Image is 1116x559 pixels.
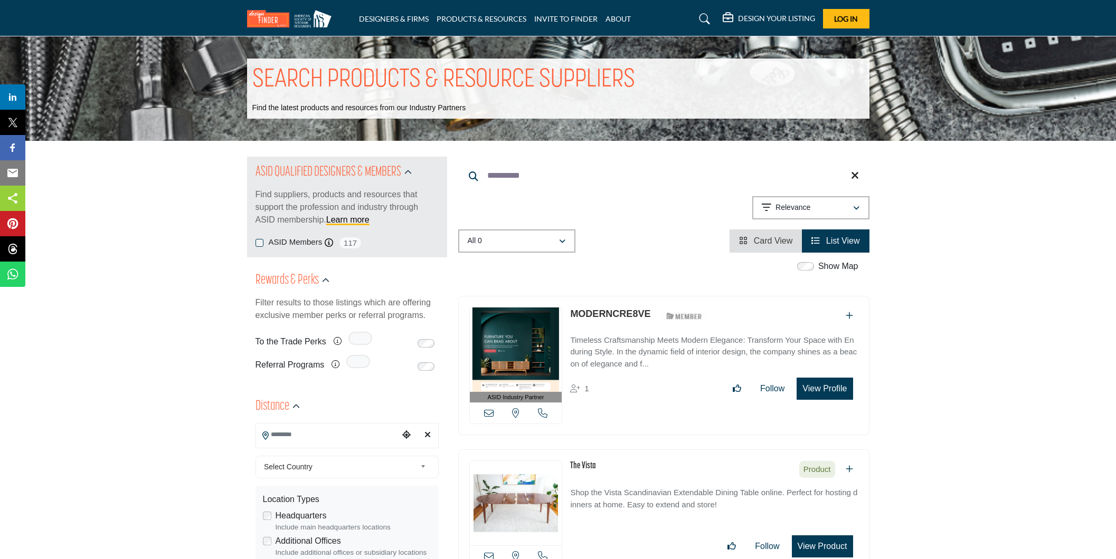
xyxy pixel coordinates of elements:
[470,307,562,392] img: MODERNCRE8VE
[775,203,810,213] p: Relevance
[420,424,436,447] div: Clear search location
[470,461,562,545] img: The Vista
[660,310,708,323] img: ASID Members Badge Icon
[802,229,869,253] li: List View
[399,424,414,447] div: Choose your current location
[326,215,370,224] a: Learn more
[256,188,439,226] p: Find suppliers, products and resources that support the profession and industry through ASID memb...
[468,236,482,246] p: All 0
[252,103,466,113] p: Find the latest products and resources from our Industry Partners
[799,461,835,478] span: Product
[256,397,289,416] h2: Distance
[846,465,853,474] a: Add To List For Product
[689,11,717,27] a: Search
[752,196,869,219] button: Relevance
[458,229,575,253] button: All 0
[570,461,596,471] a: The Vista
[264,460,416,473] span: Select Country
[487,393,544,402] span: ASID Industry Partner
[256,424,399,445] input: Search Location
[338,236,362,249] span: 117
[738,14,815,23] h5: DESIGN YOUR LISTING
[726,378,748,399] button: Like listing
[570,460,596,473] h3: The Vista
[723,13,815,25] div: DESIGN YOUR LISTING
[470,307,562,403] a: ASID Industry Partner
[570,487,858,522] p: Shop the Vista Scandinavian Extendable Dining Table online. Perfect for hosting dinners at home. ...
[570,382,589,395] div: Followers
[846,311,853,320] a: Add To List
[252,64,635,97] h1: SEARCH PRODUCTS & RESOURCE SUPPLIERS
[276,547,431,558] div: Include additional offices or subsidiary locations
[748,536,786,557] button: Follow
[570,309,650,319] a: MODERNCRE8VE
[418,339,434,348] input: Switch to To the Trade Perks
[359,14,429,23] a: DESIGNERS & FIRMS
[256,296,439,322] p: Filter results to those listings which are offering exclusive member perks or referral programs.
[263,493,431,506] div: Location Types
[811,236,859,245] a: View List
[818,260,858,273] label: Show Map
[458,163,869,188] input: Search Keyword
[834,14,858,23] span: Log In
[721,536,743,557] button: Like product
[730,229,802,253] li: Card View
[792,535,853,557] button: View Product
[256,271,319,290] h2: Rewards & Perks
[584,384,589,393] span: 1
[570,334,858,370] p: Timeless Craftsmanship Meets Modern Elegance: Transform Your Space with Enduring Style. In the dy...
[256,163,401,182] h2: ASID QUALIFIED DESIGNERS & MEMBERS
[269,236,323,248] label: ASID Members
[570,328,858,370] a: Timeless Craftsmanship Meets Modern Elegance: Transform Your Space with Enduring Style. In the dy...
[276,522,431,533] div: Include main headquarters locations
[418,362,434,371] input: Switch to Referral Programs
[256,355,325,374] label: Referral Programs
[276,509,327,522] label: Headquarters
[606,14,631,23] a: ABOUT
[797,378,853,400] button: View Profile
[739,236,792,245] a: View Card
[570,307,650,321] p: MODERNCRE8VE
[247,10,337,27] img: Site Logo
[534,14,598,23] a: INVITE TO FINDER
[753,378,791,399] button: Follow
[826,236,860,245] span: List View
[276,535,341,547] label: Additional Offices
[570,480,858,522] a: Shop the Vista Scandinavian Extendable Dining Table online. Perfect for hosting dinners at home. ...
[823,9,869,28] button: Log In
[256,332,326,351] label: To the Trade Perks
[256,239,263,247] input: ASID Members checkbox
[437,14,526,23] a: PRODUCTS & RESOURCES
[754,236,793,245] span: Card View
